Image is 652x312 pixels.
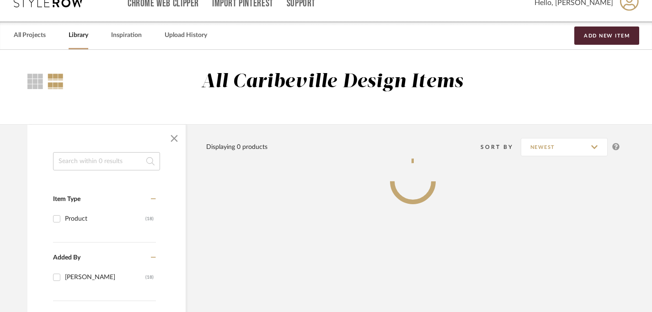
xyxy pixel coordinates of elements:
[145,212,154,226] div: (18)
[481,143,521,152] div: Sort By
[145,270,154,285] div: (18)
[53,196,80,202] span: Item Type
[165,129,183,148] button: Close
[201,70,464,94] div: All Caribeville Design Items
[53,152,160,170] input: Search within 0 results
[65,270,145,285] div: [PERSON_NAME]
[206,142,267,152] div: Displaying 0 products
[69,29,88,42] a: Library
[53,254,80,261] span: Added By
[14,29,46,42] a: All Projects
[65,212,145,226] div: Product
[165,29,207,42] a: Upload History
[111,29,142,42] a: Inspiration
[574,26,639,45] button: Add New Item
